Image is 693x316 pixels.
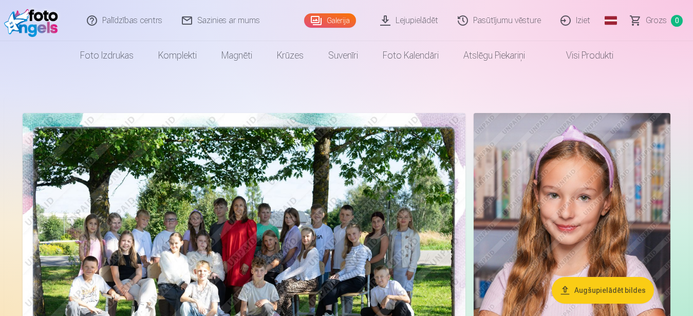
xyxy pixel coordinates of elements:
a: Foto izdrukas [68,41,146,70]
a: Atslēgu piekariņi [451,41,537,70]
img: /fa1 [4,4,63,37]
a: Suvenīri [316,41,370,70]
button: Augšupielādēt bildes [552,277,654,304]
a: Komplekti [146,41,209,70]
a: Galerija [304,13,356,28]
span: Grozs [646,14,667,27]
a: Visi produkti [537,41,626,70]
span: 0 [671,15,683,27]
a: Krūzes [265,41,316,70]
a: Foto kalendāri [370,41,451,70]
a: Magnēti [209,41,265,70]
